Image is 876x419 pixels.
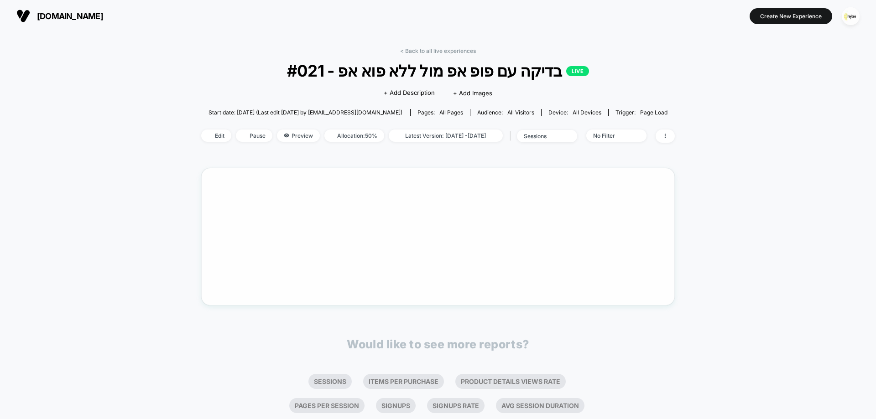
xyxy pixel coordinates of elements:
[507,109,534,116] span: All Visitors
[439,109,463,116] span: all pages
[201,129,231,142] span: Edit
[384,88,435,98] span: + Add Description
[37,11,103,21] span: [DOMAIN_NAME]
[225,61,651,80] span: #021 - בדיקה עם פופ אפ מול ללא פוא אפ
[236,129,272,142] span: Pause
[16,9,30,23] img: Visually logo
[427,398,485,413] li: Signups Rate
[496,398,584,413] li: Avg Session Duration
[453,89,492,97] span: + Add Images
[389,129,503,142] span: Latest Version: [DATE] - [DATE]
[842,7,860,25] img: ppic
[324,129,384,142] span: Allocation: 50%
[750,8,832,24] button: Create New Experience
[573,109,601,116] span: all devices
[593,132,630,139] div: No Filter
[363,374,444,389] li: Items Per Purchase
[455,374,566,389] li: Product Details Views Rate
[347,337,529,351] p: Would like to see more reports?
[308,374,352,389] li: Sessions
[541,109,608,116] span: Device:
[209,109,402,116] span: Start date: [DATE] (Last edit [DATE] by [EMAIL_ADDRESS][DOMAIN_NAME])
[477,109,534,116] div: Audience:
[507,129,517,143] span: |
[14,9,106,23] button: [DOMAIN_NAME]
[640,109,667,116] span: Page Load
[566,66,589,76] p: LIVE
[400,47,476,54] a: < Back to all live experiences
[524,133,560,140] div: sessions
[376,398,416,413] li: Signups
[277,129,320,142] span: Preview
[839,7,862,26] button: ppic
[417,109,463,116] div: Pages:
[615,109,667,116] div: Trigger:
[289,398,365,413] li: Pages Per Session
